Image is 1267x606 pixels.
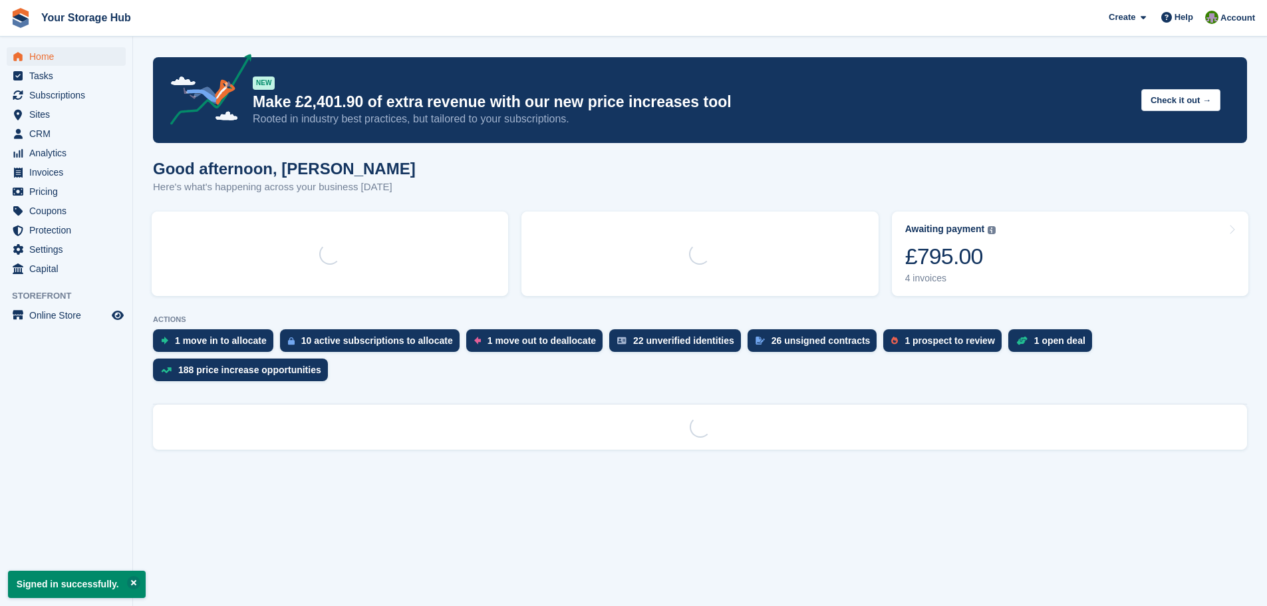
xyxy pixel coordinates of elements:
[905,335,994,346] div: 1 prospect to review
[988,226,996,234] img: icon-info-grey-7440780725fd019a000dd9b08b2336e03edf1995a4989e88bcd33f0948082b44.svg
[153,160,416,178] h1: Good afternoon, [PERSON_NAME]
[617,337,627,345] img: verify_identity-adf6edd0f0f0b5bbfe63781bf79b02c33cf7c696d77639b501bdc392416b5a36.svg
[772,335,871,346] div: 26 unsigned contracts
[891,337,898,345] img: prospect-51fa495bee0391a8d652442698ab0144808aea92771e9ea1ae160a38d050c398.svg
[7,221,126,239] a: menu
[1175,11,1193,24] span: Help
[29,259,109,278] span: Capital
[12,289,132,303] span: Storefront
[488,335,596,346] div: 1 move out to deallocate
[1034,335,1085,346] div: 1 open deal
[7,306,126,325] a: menu
[153,315,1247,324] p: ACTIONS
[29,240,109,259] span: Settings
[159,54,252,130] img: price-adjustments-announcement-icon-8257ccfd72463d97f412b2fc003d46551f7dbcb40ab6d574587a9cd5c0d94...
[153,329,280,359] a: 1 move in to allocate
[29,124,109,143] span: CRM
[7,124,126,143] a: menu
[609,329,748,359] a: 22 unverified identities
[29,163,109,182] span: Invoices
[1205,11,1218,24] img: Stevie Stanton
[748,329,884,359] a: 26 unsigned contracts
[7,259,126,278] a: menu
[301,335,453,346] div: 10 active subscriptions to allocate
[36,7,136,29] a: Your Storage Hub
[1141,89,1220,111] button: Check it out →
[29,67,109,85] span: Tasks
[892,212,1248,296] a: Awaiting payment £795.00 4 invoices
[633,335,734,346] div: 22 unverified identities
[153,180,416,195] p: Here's what's happening across your business [DATE]
[7,67,126,85] a: menu
[29,47,109,66] span: Home
[288,337,295,345] img: active_subscription_to_allocate_icon-d502201f5373d7db506a760aba3b589e785aa758c864c3986d89f69b8ff3...
[7,182,126,201] a: menu
[7,144,126,162] a: menu
[29,182,109,201] span: Pricing
[474,337,481,345] img: move_outs_to_deallocate_icon-f764333ba52eb49d3ac5e1228854f67142a1ed5810a6f6cc68b1a99e826820c5.svg
[29,221,109,239] span: Protection
[110,307,126,323] a: Preview store
[1016,336,1028,345] img: deal-1b604bf984904fb50ccaf53a9ad4b4a5d6e5aea283cecdc64d6e3604feb123c2.svg
[7,105,126,124] a: menu
[153,359,335,388] a: 188 price increase opportunities
[466,329,609,359] a: 1 move out to deallocate
[905,243,996,270] div: £795.00
[29,306,109,325] span: Online Store
[7,163,126,182] a: menu
[29,86,109,104] span: Subscriptions
[161,337,168,345] img: move_ins_to_allocate_icon-fdf77a2bb77ea45bf5b3d319d69a93e2d87916cf1d5bf7949dd705db3b84f3ca.svg
[29,105,109,124] span: Sites
[253,92,1131,112] p: Make £2,401.90 of extra revenue with our new price increases tool
[29,202,109,220] span: Coupons
[905,224,985,235] div: Awaiting payment
[7,202,126,220] a: menu
[253,112,1131,126] p: Rooted in industry best practices, but tailored to your subscriptions.
[280,329,466,359] a: 10 active subscriptions to allocate
[7,240,126,259] a: menu
[253,76,275,90] div: NEW
[905,273,996,284] div: 4 invoices
[161,367,172,373] img: price_increase_opportunities-93ffe204e8149a01c8c9dc8f82e8f89637d9d84a8eef4429ea346261dce0b2c0.svg
[7,86,126,104] a: menu
[11,8,31,28] img: stora-icon-8386f47178a22dfd0bd8f6a31ec36ba5ce8667c1dd55bd0f319d3a0aa187defe.svg
[8,571,146,598] p: Signed in successfully.
[883,329,1008,359] a: 1 prospect to review
[1109,11,1135,24] span: Create
[178,365,321,375] div: 188 price increase opportunities
[756,337,765,345] img: contract_signature_icon-13c848040528278c33f63329250d36e43548de30e8caae1d1a13099fd9432cc5.svg
[29,144,109,162] span: Analytics
[175,335,267,346] div: 1 move in to allocate
[1008,329,1099,359] a: 1 open deal
[7,47,126,66] a: menu
[1220,11,1255,25] span: Account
